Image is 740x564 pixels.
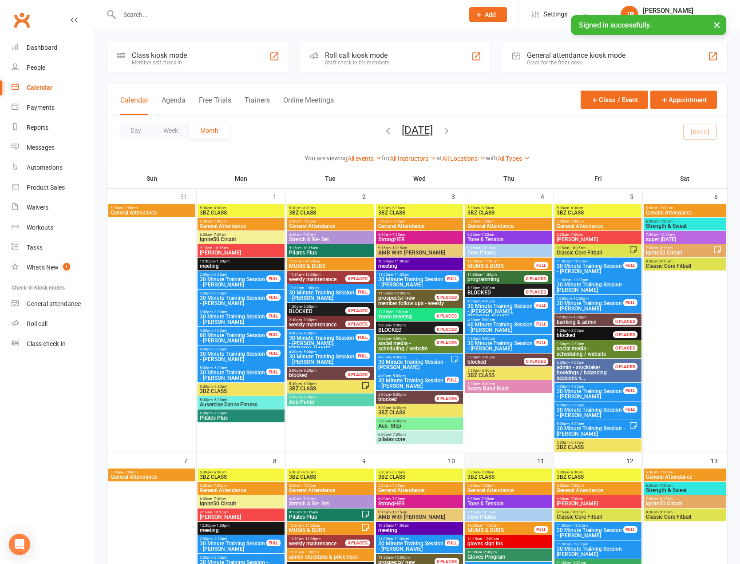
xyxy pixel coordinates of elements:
div: Waivers [27,204,48,211]
span: - 9:15am [658,259,673,263]
div: Workouts [27,224,53,231]
span: 30 Minute Training Session - [PERSON_NAME] [378,359,451,370]
div: JB [621,6,638,24]
span: Strength & Sweat [645,223,724,229]
span: 1:30pm [289,305,356,309]
a: What's New1 [12,258,94,278]
span: - 5:30pm [480,355,495,359]
span: - 1:30pm [215,259,230,263]
span: 60 Minute Training Session - [PERSON_NAME] [199,333,267,343]
a: All Types [498,155,530,162]
a: All Locations [442,155,486,162]
span: Settings [543,4,568,24]
span: 30 Minute Training Session - [PERSON_NAME] [199,351,267,362]
span: member follow ups - weekly [378,295,445,306]
div: 5 [630,189,642,203]
span: 30 Minute Training Session - [PERSON_NAME] [289,290,356,301]
span: 2:30pm [289,318,356,322]
a: Payments [12,98,94,118]
span: 5:30am [289,206,372,210]
div: 3 [451,189,464,203]
div: Roll call [27,320,47,327]
span: social media - [557,346,589,352]
strong: with [486,155,498,162]
span: 7:00am [645,233,724,237]
strong: You are viewing [305,155,348,162]
span: - 7:00pm [123,206,138,210]
a: Roll call [12,314,94,334]
div: 31 [180,189,196,203]
span: Tone & Tension [467,237,550,242]
span: 12:30pm [378,310,445,314]
div: FULL [266,275,281,282]
span: 5:30am [467,206,550,210]
div: 0 PLACES [613,345,637,351]
span: 5:30am [199,206,283,210]
button: Trainers [245,96,270,115]
span: 5:30pm [467,369,550,373]
th: Sun [107,169,197,188]
span: General Attendance [378,223,461,229]
span: - 2:30pm [302,305,317,309]
div: 0 PLACES [524,289,548,295]
div: 0 PLACES [613,318,637,325]
span: - 12:30pm [393,291,410,295]
a: Automations [12,158,94,178]
a: Waivers [12,198,94,218]
span: 2:30pm [378,337,445,341]
span: 5:00pm [289,369,356,373]
span: - 6:30am [212,206,226,210]
span: 1:30pm [378,323,445,327]
span: - 2:30pm [213,273,227,277]
button: Calendar [120,96,148,115]
span: 9:15am [199,246,283,250]
div: FULL [266,331,281,338]
div: What's New [27,264,59,271]
span: - 7:30am [569,233,583,237]
span: 12:00pm [556,297,624,301]
span: 10:30am [378,259,461,263]
div: FULL [623,299,637,306]
span: - 5:30pm [213,366,227,370]
div: 0 PLACES [524,358,548,365]
span: 30 Minute Training Session - [PERSON_NAME] [199,277,267,287]
div: Open Intercom Messenger [9,534,30,555]
div: Great for the front desk [527,60,625,66]
th: Mon [197,169,286,188]
span: General Attendance [110,210,194,215]
div: FULL [266,350,281,357]
span: 6:30am [378,233,461,237]
span: - 3:00pm [213,291,227,295]
div: Member self check-in [132,60,187,66]
span: - 2:30pm [480,286,495,290]
span: - 10:15am [569,246,586,250]
div: Payments [27,104,55,111]
span: 12:30pm [556,315,624,319]
span: - 1:00pm [304,286,319,290]
button: Add [469,7,507,22]
span: - 3:30pm [302,318,317,322]
span: 60 Minute Training Session - [PERSON_NAME] [467,322,534,333]
span: MUMS & BUBS [289,263,372,269]
span: weekly maintenance [289,276,336,282]
span: 2:00pm [199,273,267,277]
a: Product Sales [12,178,94,198]
div: FULL [623,262,637,269]
a: Tasks [12,238,94,258]
div: FULL [534,321,548,327]
span: Pilates Plus [289,250,372,255]
div: People [27,64,45,71]
span: - 10:15am [301,246,318,250]
a: All Instructors [390,155,436,162]
span: 4:30pm [199,347,267,351]
span: 12:30pm [289,286,356,290]
span: 5:30am [556,206,640,210]
span: BLOCKED [378,327,402,333]
span: 7:30am [645,246,713,250]
span: 30 Minute Training Session - [PERSON_NAME], [PERSON_NAME]... [467,303,534,319]
span: 6:30am [289,233,372,237]
span: AMB With [PERSON_NAME] [378,250,461,255]
span: programming [467,276,499,282]
span: 4:00pm [378,355,451,359]
span: - 7:30am [301,233,316,237]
